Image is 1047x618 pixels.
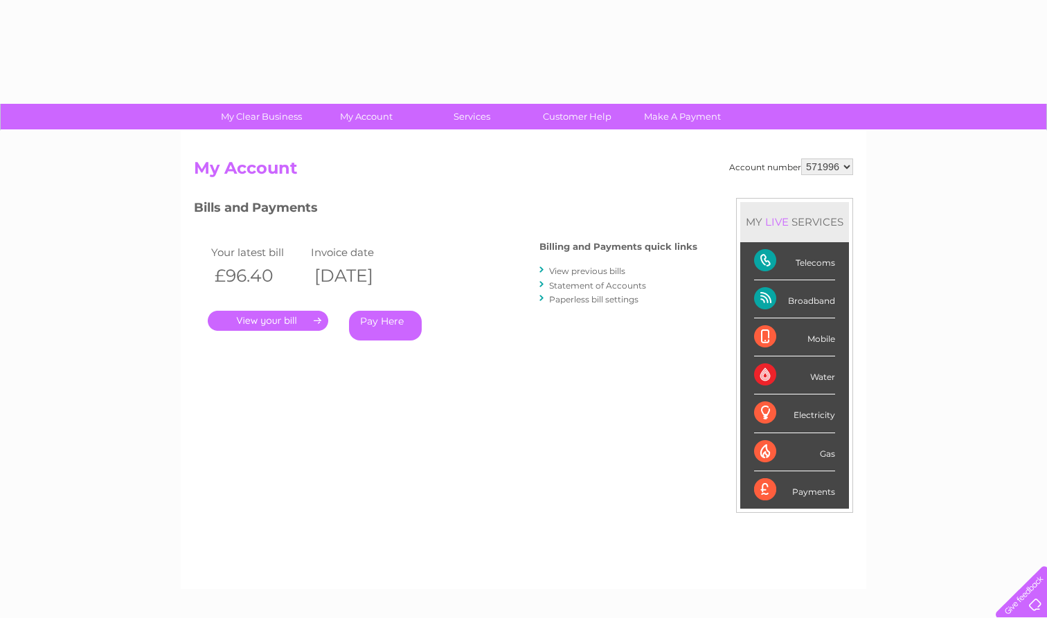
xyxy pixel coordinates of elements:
a: My Clear Business [204,104,319,129]
div: Telecoms [754,242,835,280]
div: Payments [754,471,835,509]
a: . [208,311,328,331]
a: Paperless bill settings [549,294,638,305]
div: MY SERVICES [740,202,849,242]
a: Pay Here [349,311,422,340]
td: Invoice date [307,243,407,262]
a: Statement of Accounts [549,280,646,291]
div: Broadband [754,280,835,318]
div: Water [754,356,835,394]
a: View previous bills [549,266,625,276]
div: Gas [754,433,835,471]
h4: Billing and Payments quick links [539,242,697,252]
h2: My Account [194,158,853,185]
div: Account number [729,158,853,175]
td: Your latest bill [208,243,307,262]
div: Mobile [754,318,835,356]
div: LIVE [762,215,791,228]
th: £96.40 [208,262,307,290]
a: Customer Help [520,104,634,129]
a: Services [415,104,529,129]
th: [DATE] [307,262,407,290]
a: My Account [310,104,424,129]
a: Make A Payment [625,104,740,129]
h3: Bills and Payments [194,198,697,222]
div: Electricity [754,394,835,433]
